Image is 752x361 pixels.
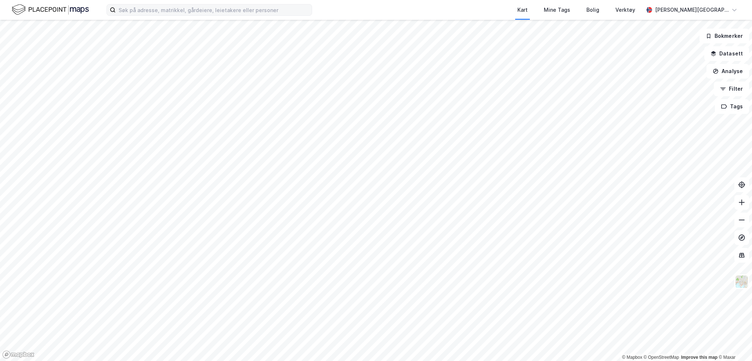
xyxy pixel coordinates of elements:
[544,6,570,14] div: Mine Tags
[714,82,749,96] button: Filter
[715,326,752,361] div: Kontrollprogram for chat
[704,46,749,61] button: Datasett
[12,3,89,16] img: logo.f888ab2527a4732fd821a326f86c7f29.svg
[715,326,752,361] iframe: Chat Widget
[715,99,749,114] button: Tags
[586,6,599,14] div: Bolig
[2,350,35,359] a: Mapbox homepage
[644,355,679,360] a: OpenStreetMap
[655,6,728,14] div: [PERSON_NAME][GEOGRAPHIC_DATA]
[116,4,312,15] input: Søk på adresse, matrikkel, gårdeiere, leietakere eller personer
[699,29,749,43] button: Bokmerker
[735,275,749,289] img: Z
[681,355,717,360] a: Improve this map
[706,64,749,79] button: Analyse
[622,355,642,360] a: Mapbox
[517,6,528,14] div: Kart
[615,6,635,14] div: Verktøy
